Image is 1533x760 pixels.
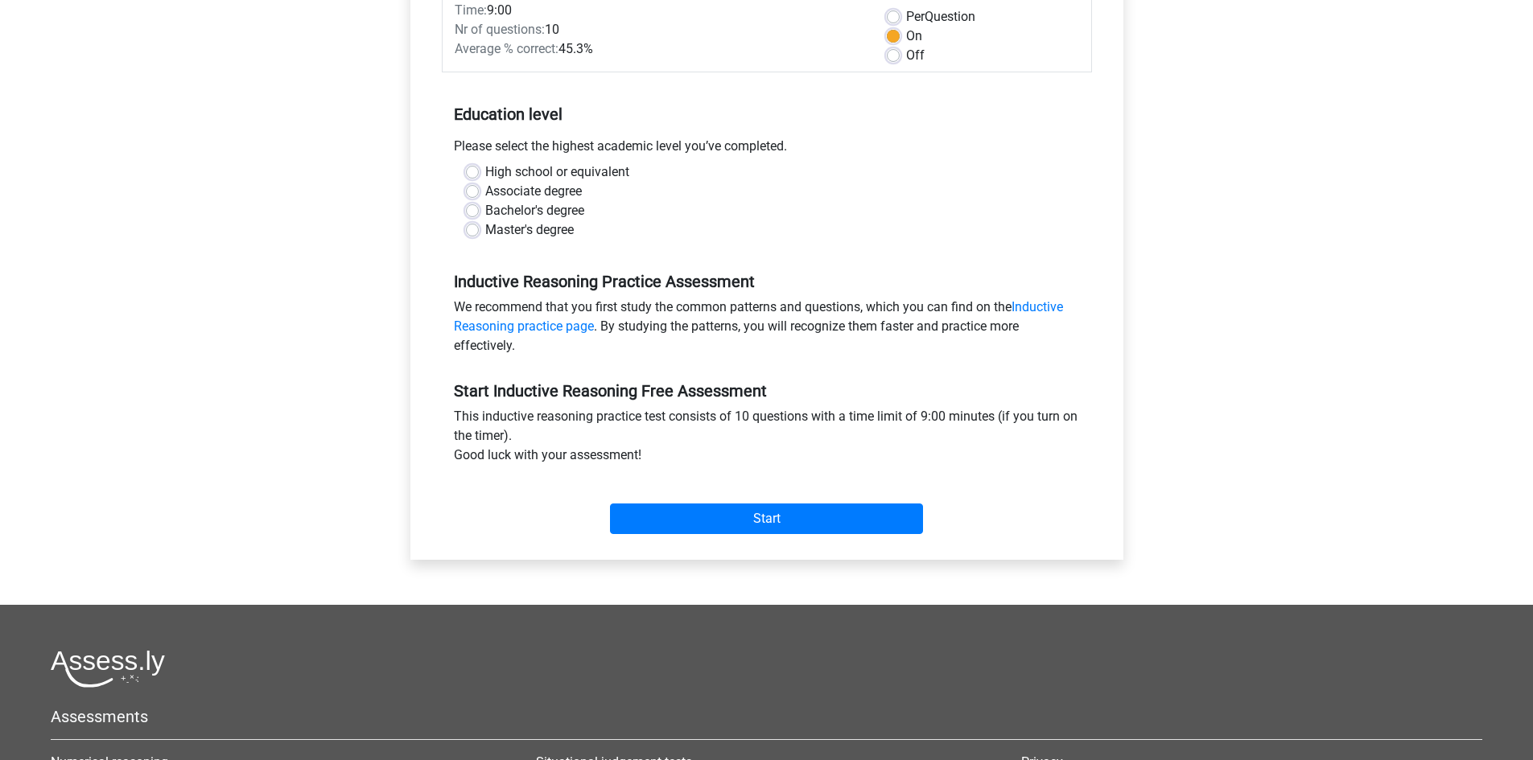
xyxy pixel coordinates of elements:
label: Bachelor's degree [485,201,584,220]
h5: Assessments [51,707,1482,726]
h5: Inductive Reasoning Practice Assessment [454,272,1080,291]
span: Time: [455,2,487,18]
label: On [906,27,922,46]
div: Please select the highest academic level you’ve completed. [442,137,1092,162]
label: Associate degree [485,182,582,201]
img: Assessly logo [51,650,165,688]
span: Per [906,9,925,24]
label: Question [906,7,975,27]
label: Master's degree [485,220,574,240]
div: We recommend that you first study the common patterns and questions, which you can find on the . ... [442,298,1092,362]
div: 9:00 [443,1,875,20]
h5: Education level [454,98,1080,130]
span: Average % correct: [455,41,558,56]
div: 45.3% [443,39,875,59]
label: Off [906,46,925,65]
span: Nr of questions: [455,22,545,37]
div: This inductive reasoning practice test consists of 10 questions with a time limit of 9:00 minutes... [442,407,1092,471]
h5: Start Inductive Reasoning Free Assessment [454,381,1080,401]
label: High school or equivalent [485,162,629,182]
div: 10 [443,20,875,39]
input: Start [610,503,923,534]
